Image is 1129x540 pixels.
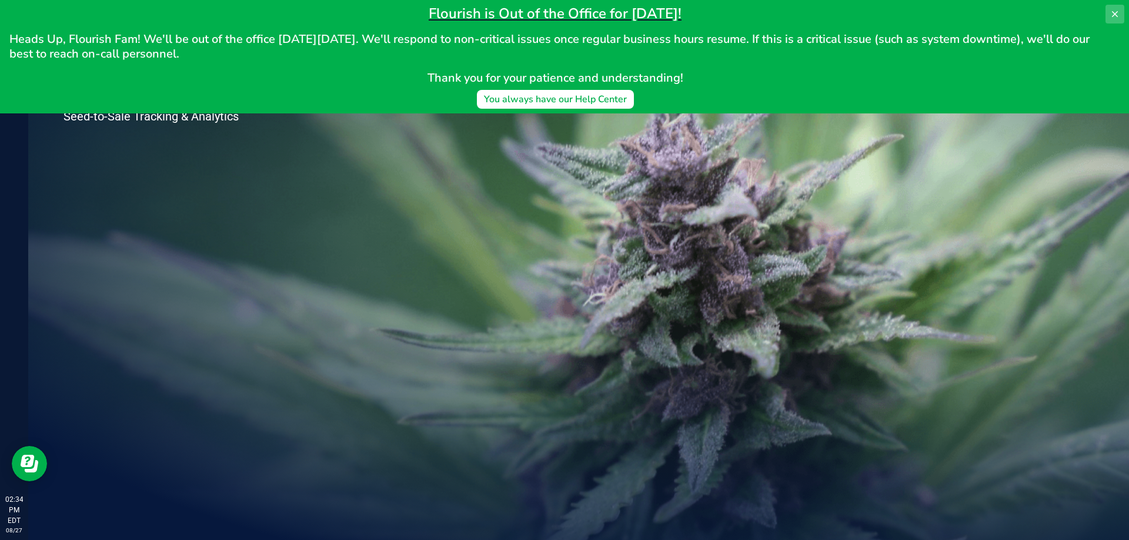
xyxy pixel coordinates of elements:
iframe: Resource center [12,446,47,481]
span: Heads Up, Flourish Fam! We'll be out of the office [DATE][DATE]. We'll respond to non-critical is... [9,31,1093,62]
p: 02:34 PM EDT [5,494,23,526]
p: Seed-to-Sale Tracking & Analytics [64,110,287,122]
span: Flourish is Out of the Office for [DATE]! [429,4,682,23]
span: Thank you for your patience and understanding! [427,70,683,86]
div: You always have our Help Center [484,92,627,106]
p: 08/27 [5,526,23,535]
